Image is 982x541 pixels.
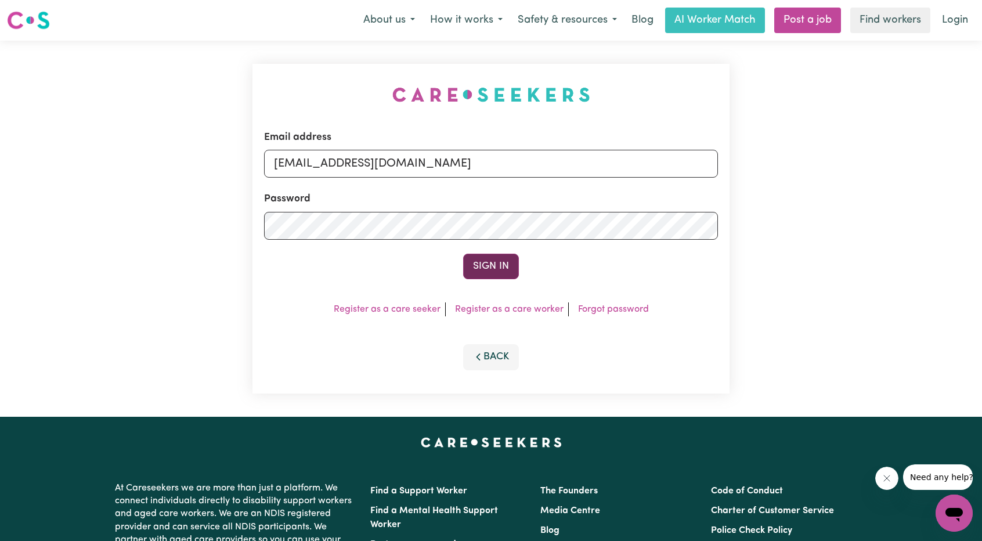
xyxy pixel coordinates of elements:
[711,486,783,496] a: Code of Conduct
[665,8,765,33] a: AI Worker Match
[356,8,423,33] button: About us
[510,8,624,33] button: Safety & resources
[455,305,564,314] a: Register as a care worker
[370,486,467,496] a: Find a Support Worker
[624,8,660,33] a: Blog
[578,305,649,314] a: Forgot password
[463,254,519,279] button: Sign In
[711,526,792,535] a: Police Check Policy
[540,526,559,535] a: Blog
[540,486,598,496] a: The Founders
[903,464,973,490] iframe: Message from company
[875,467,898,490] iframe: Close message
[421,438,562,447] a: Careseekers home page
[711,506,834,515] a: Charter of Customer Service
[463,344,519,370] button: Back
[850,8,930,33] a: Find workers
[264,150,718,178] input: Email address
[936,495,973,532] iframe: Button to launch messaging window
[334,305,441,314] a: Register as a care seeker
[935,8,975,33] a: Login
[370,506,498,529] a: Find a Mental Health Support Worker
[7,10,50,31] img: Careseekers logo
[540,506,600,515] a: Media Centre
[7,8,70,17] span: Need any help?
[423,8,510,33] button: How it works
[7,7,50,34] a: Careseekers logo
[264,192,311,207] label: Password
[774,8,841,33] a: Post a job
[264,130,331,145] label: Email address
